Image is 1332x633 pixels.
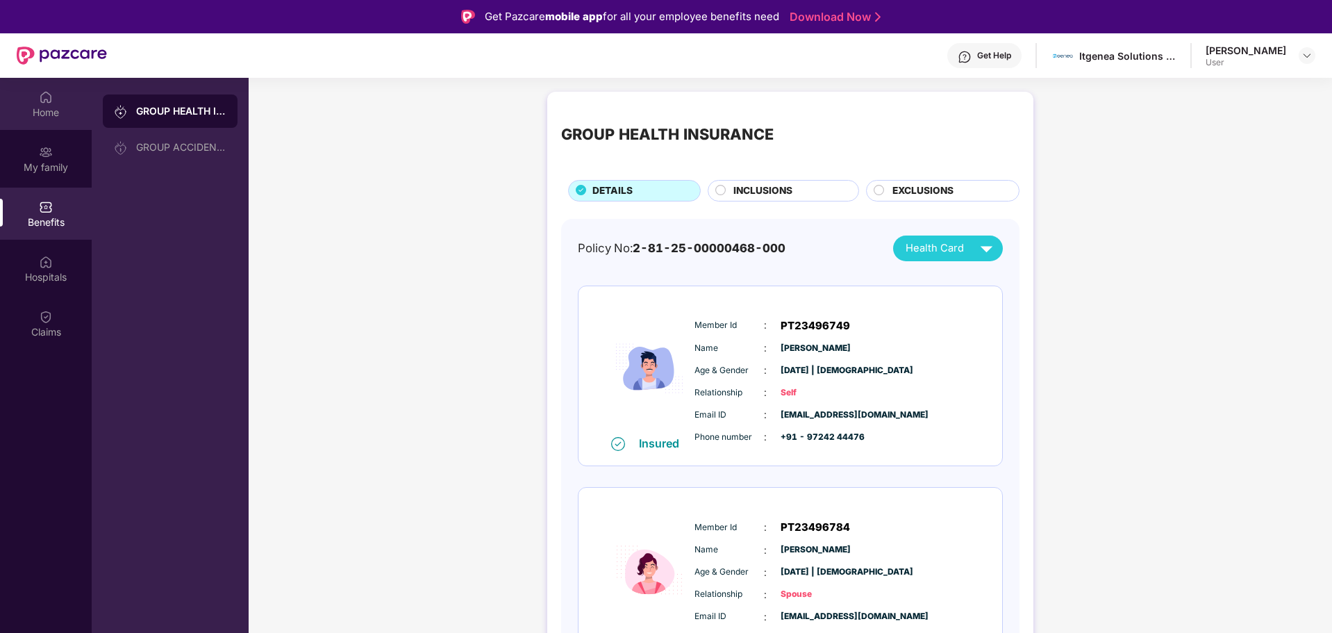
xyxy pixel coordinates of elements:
a: Download Now [790,10,876,24]
div: GROUP HEALTH INSURANCE [136,104,226,118]
span: Member Id [694,521,764,534]
div: Policy No: [578,239,785,257]
span: : [764,587,767,602]
div: Itgenea Solutions Private Limited [1079,49,1176,63]
span: [PERSON_NAME] [781,543,850,557]
div: Insured [639,436,688,450]
span: : [764,565,767,580]
div: Get Help [977,50,1011,61]
span: : [764,363,767,378]
span: : [764,429,767,445]
img: svg+xml;base64,PHN2ZyB3aWR0aD0iMjAiIGhlaWdodD0iMjAiIHZpZXdCb3g9IjAgMCAyMCAyMCIgZmlsbD0ibm9uZSIgeG... [114,141,128,155]
span: [EMAIL_ADDRESS][DOMAIN_NAME] [781,409,850,422]
img: icon [608,301,691,436]
span: PT23496784 [781,519,850,536]
span: PT23496749 [781,318,850,334]
span: Name [694,342,764,355]
img: svg+xml;base64,PHN2ZyB3aWR0aD0iMjAiIGhlaWdodD0iMjAiIHZpZXdCb3g9IjAgMCAyMCAyMCIgZmlsbD0ibm9uZSIgeG... [39,145,53,159]
span: Email ID [694,610,764,623]
span: : [764,520,767,535]
span: Relationship [694,386,764,400]
span: Age & Gender [694,364,764,377]
span: Age & Gender [694,566,764,579]
img: Logo [461,10,475,24]
div: GROUP HEALTH INSURANCE [561,122,774,146]
span: [EMAIL_ADDRESS][DOMAIN_NAME] [781,610,850,623]
button: Health Card [893,236,1003,261]
span: Email ID [694,409,764,422]
img: svg+xml;base64,PHN2ZyBpZD0iQ2xhaW0iIHhtbG5zPSJodHRwOi8vd3d3LnczLm9yZy8yMDAwL3N2ZyIgd2lkdGg9IjIwIi... [39,310,53,324]
span: Member Id [694,319,764,332]
img: svg+xml;base64,PHN2ZyBpZD0iSG9tZSIgeG1sbnM9Imh0dHA6Ly93d3cudzMub3JnLzIwMDAvc3ZnIiB3aWR0aD0iMjAiIG... [39,90,53,104]
img: svg+xml;base64,PHN2ZyB4bWxucz0iaHR0cDovL3d3dy53My5vcmcvMjAwMC9zdmciIHZpZXdCb3g9IjAgMCAyNCAyNCIgd2... [974,236,999,261]
span: : [764,543,767,558]
span: DETAILS [592,183,633,199]
div: [PERSON_NAME] [1206,44,1286,57]
span: [DATE] | [DEMOGRAPHIC_DATA] [781,364,850,377]
span: Name [694,543,764,557]
span: EXCLUSIONS [892,183,954,199]
span: +91 - 97242 44476 [781,431,850,444]
img: Stroke [875,10,881,24]
span: Health Card [906,240,964,256]
span: [PERSON_NAME] [781,342,850,355]
img: svg+xml;base64,PHN2ZyBpZD0iSG9zcGl0YWxzIiB4bWxucz0iaHR0cDovL3d3dy53My5vcmcvMjAwMC9zdmciIHdpZHRoPS... [39,255,53,269]
span: 2-81-25-00000468-000 [633,241,785,255]
img: svg+xml;base64,PHN2ZyBpZD0iQmVuZWZpdHMiIHhtbG5zPSJodHRwOi8vd3d3LnczLm9yZy8yMDAwL3N2ZyIgd2lkdGg9Ij... [39,200,53,214]
img: svg+xml;base64,PHN2ZyB4bWxucz0iaHR0cDovL3d3dy53My5vcmcvMjAwMC9zdmciIHdpZHRoPSIxNiIgaGVpZ2h0PSIxNi... [611,437,625,451]
span: Relationship [694,588,764,601]
span: INCLUSIONS [733,183,792,199]
span: Phone number [694,431,764,444]
img: New Pazcare Logo [17,47,107,65]
span: Self [781,386,850,400]
img: svg+xml;base64,PHN2ZyBpZD0iRHJvcGRvd24tMzJ4MzIiIHhtbG5zPSJodHRwOi8vd3d3LnczLm9yZy8yMDAwL3N2ZyIgd2... [1301,50,1313,61]
div: GROUP ACCIDENTAL INSURANCE [136,142,226,153]
span: : [764,385,767,400]
div: User [1206,57,1286,68]
span: : [764,407,767,422]
img: svg+xml;base64,PHN2ZyBpZD0iSGVscC0zMngzMiIgeG1sbnM9Imh0dHA6Ly93d3cudzMub3JnLzIwMDAvc3ZnIiB3aWR0aD... [958,50,972,64]
img: 106931595_3072030449549100_5699994001076542286_n.png [1053,46,1073,66]
span: [DATE] | [DEMOGRAPHIC_DATA] [781,566,850,579]
span: Spouse [781,588,850,601]
div: Get Pazcare for all your employee benefits need [485,8,779,25]
strong: mobile app [545,10,603,23]
span: : [764,609,767,625]
span: : [764,340,767,356]
img: svg+xml;base64,PHN2ZyB3aWR0aD0iMjAiIGhlaWdodD0iMjAiIHZpZXdCb3g9IjAgMCAyMCAyMCIgZmlsbD0ibm9uZSIgeG... [114,105,128,119]
span: : [764,318,767,333]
